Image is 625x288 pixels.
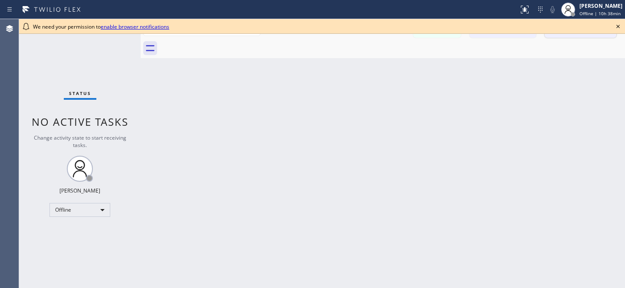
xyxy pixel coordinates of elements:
[32,115,128,129] span: No active tasks
[546,3,559,16] button: Mute
[101,23,169,30] a: enable browser notifications
[69,90,91,96] span: Status
[49,203,110,217] div: Offline
[34,134,126,149] span: Change activity state to start receiving tasks.
[579,2,622,10] div: [PERSON_NAME]
[33,23,169,30] span: We need your permission to
[579,10,621,16] span: Offline | 10h 38min
[59,187,100,194] div: [PERSON_NAME]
